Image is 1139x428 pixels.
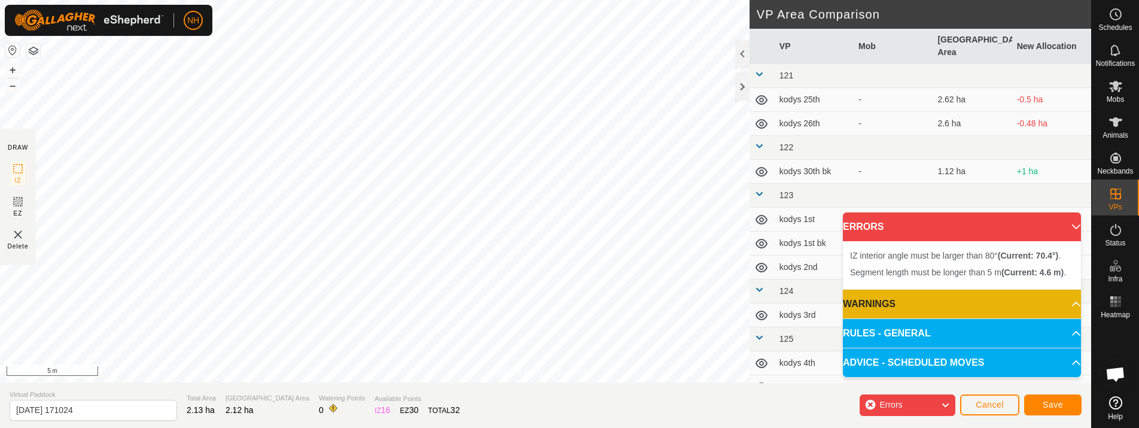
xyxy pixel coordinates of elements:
span: Total Area [187,393,216,403]
td: kodys 3rd [775,303,854,327]
span: IZ interior angle must be larger than 80° . [850,251,1061,260]
td: kodys 30th bk [775,160,854,184]
button: + [5,63,20,77]
span: Watering Points [319,393,365,403]
div: Open chat [1098,356,1134,392]
td: kodys 26th [775,112,854,136]
div: - [858,93,928,106]
div: - [858,117,928,130]
span: 0 [319,405,324,415]
span: 122 [779,142,793,152]
button: Save [1024,394,1082,415]
button: Cancel [960,394,1019,415]
span: ERRORS [843,220,884,234]
td: -0.5 ha [1012,88,1091,112]
div: - [858,165,928,178]
p-accordion-header: WARNINGS [843,290,1081,318]
span: 2.13 ha [187,405,215,415]
span: NH [187,14,199,27]
span: IZ [15,176,22,185]
a: Help [1092,391,1139,425]
span: Infra [1108,275,1122,283]
td: 2.62 ha [933,88,1012,112]
span: VPs [1108,204,1122,211]
th: VP [775,29,854,64]
td: 2.17 ha [933,208,1012,232]
span: Notifications [1096,60,1135,67]
p-accordion-header: ADVICE - SCHEDULED MOVES [843,348,1081,377]
th: [GEOGRAPHIC_DATA] Area [933,29,1012,64]
td: kodys 4th [775,351,854,375]
td: -0.05 ha [1012,208,1091,232]
h2: VP Area Comparison [757,7,1091,22]
th: Mob [854,29,933,64]
span: ADVICE - SCHEDULED MOVES [843,356,984,370]
span: RULES - GENERAL [843,326,931,341]
a: Contact Us [558,367,593,378]
span: 30 [409,405,419,415]
span: Heatmap [1101,311,1130,318]
span: Mobs [1107,96,1124,103]
button: Map Layers [26,44,41,58]
span: 2.12 ha [226,405,254,415]
a: Privacy Policy [498,367,543,378]
button: – [5,78,20,93]
span: Schedules [1098,24,1132,31]
span: 123 [779,190,793,200]
span: Virtual Paddock [10,390,177,400]
span: Status [1105,239,1125,247]
div: TOTAL [428,404,460,417]
span: Cancel [976,400,1004,409]
span: Segment length must be longer than 5 m . [850,268,1066,277]
span: Delete [8,242,29,251]
p-accordion-header: RULES - GENERAL [843,319,1081,348]
span: 16 [381,405,391,415]
td: kodys 5th [775,375,854,399]
b: (Current: 4.6 m) [1001,268,1064,277]
div: IZ [374,404,390,417]
span: EZ [14,209,23,218]
div: DRAW [8,143,28,152]
p-accordion-content: ERRORS [843,241,1081,289]
img: VP [11,227,25,242]
td: kodys 2nd [775,256,854,280]
div: - [858,381,928,393]
span: Help [1108,413,1123,420]
span: Neckbands [1097,168,1133,175]
span: Errors [879,400,902,409]
button: Reset Map [5,43,20,57]
td: kodys 1st [775,208,854,232]
td: 1.12 ha [933,160,1012,184]
p-accordion-header: ERRORS [843,213,1081,241]
span: 125 [779,334,793,344]
td: -0.48 ha [1012,112,1091,136]
td: 2.6 ha [933,112,1012,136]
span: 124 [779,286,793,296]
td: +1 ha [1012,160,1091,184]
th: New Allocation [1012,29,1091,64]
img: Gallagher Logo [14,10,164,31]
span: 121 [779,71,793,80]
td: kodys 25th [775,88,854,112]
b: (Current: 70.4°) [998,251,1058,260]
td: kodys 1st bk [775,232,854,256]
span: Animals [1103,132,1128,139]
span: 32 [450,405,460,415]
span: WARNINGS [843,297,896,311]
span: [GEOGRAPHIC_DATA] Area [226,393,309,403]
span: Save [1043,400,1063,409]
span: Available Points [374,394,459,404]
div: EZ [400,404,419,417]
